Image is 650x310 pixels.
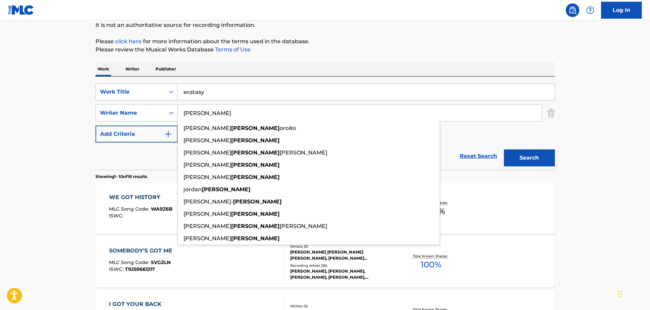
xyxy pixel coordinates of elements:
[95,236,555,288] a: SOMEBODY'S GOT MEMLC Song Code:SVGZLNISWC:T9259661217Writers (3)[PERSON_NAME] [PERSON_NAME] [PERS...
[125,266,155,272] span: T9259661217
[109,259,151,265] span: MLC Song Code :
[95,126,178,143] button: Add Criteria
[290,304,393,309] div: Writers ( 3 )
[231,125,280,131] strong: [PERSON_NAME]
[231,162,280,168] strong: [PERSON_NAME]
[123,62,141,76] p: Writer
[231,235,280,242] strong: [PERSON_NAME]
[95,174,147,180] p: Showing 1 - 10 of 18 results
[586,6,594,14] img: help
[183,223,231,229] span: [PERSON_NAME]
[151,206,173,212] span: WA9Z6B
[109,247,176,255] div: SOMEBODY'S GOT ME
[183,198,233,205] span: [PERSON_NAME]-
[231,149,280,156] strong: [PERSON_NAME]
[95,183,555,234] a: WE GOT HISTORYMLC Song Code:WA9Z6BISWC:Writers (4)[PERSON_NAME] [PERSON_NAME], [PERSON_NAME], [PE...
[109,193,173,201] div: WE GOT HISTORY
[183,186,202,193] span: jordan
[183,137,231,144] span: [PERSON_NAME]
[290,244,393,249] div: Writers ( 3 )
[456,149,500,164] a: Reset Search
[154,62,178,76] p: Publisher
[95,83,555,170] form: Search Form
[8,5,34,15] img: MLC Logo
[290,268,393,280] div: [PERSON_NAME], [PERSON_NAME], [PERSON_NAME], [PERSON_NAME], [PERSON_NAME], [PERSON_NAME]
[183,125,231,131] span: [PERSON_NAME]
[280,149,327,156] span: [PERSON_NAME]
[290,249,393,261] div: [PERSON_NAME] [PERSON_NAME] [PERSON_NAME], [PERSON_NAME] [PERSON_NAME]
[618,284,622,305] div: Drag
[151,259,171,265] span: SVGZLN
[421,259,441,271] span: 100 %
[413,254,449,259] p: Total Known Shares:
[109,206,151,212] span: MLC Song Code :
[95,21,555,29] p: It is not an authoritative source for recording information.
[583,3,597,17] div: Help
[202,186,250,193] strong: [PERSON_NAME]
[183,235,231,242] span: [PERSON_NAME]
[109,266,125,272] span: ISWC :
[280,223,327,229] span: [PERSON_NAME]
[183,211,231,217] span: [PERSON_NAME]
[183,174,231,180] span: [PERSON_NAME]
[601,2,642,19] a: Log In
[95,37,555,46] p: Please for more information about the terms used in the database.
[95,46,555,54] p: Please review the Musical Works Database
[115,38,142,45] a: click here
[504,149,555,166] button: Search
[290,263,393,268] div: Recording Artists ( 36 )
[183,162,231,168] span: [PERSON_NAME]
[100,88,161,96] div: Work Title
[214,46,251,53] a: Terms of Use
[231,174,280,180] strong: [PERSON_NAME]
[566,3,579,17] a: Public Search
[109,300,169,308] div: I GOT YOUR BACK
[568,6,577,14] img: search
[280,125,296,131] span: oro#o
[164,130,172,138] img: 9d2ae6d4665cec9f34b9.svg
[616,277,650,310] iframe: Chat Widget
[547,104,555,121] img: Delete Criterion
[231,211,280,217] strong: [PERSON_NAME]
[233,198,282,205] strong: [PERSON_NAME]
[183,149,231,156] span: [PERSON_NAME]
[109,213,125,219] span: ISWC :
[231,137,280,144] strong: [PERSON_NAME]
[95,62,111,76] p: Work
[100,109,161,117] div: Writer Name
[231,223,280,229] strong: [PERSON_NAME]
